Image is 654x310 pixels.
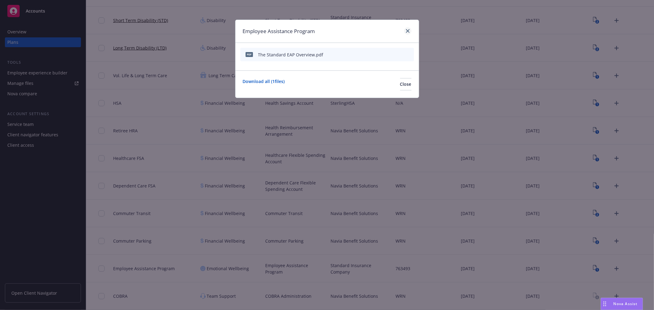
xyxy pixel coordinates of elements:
button: download file [386,51,391,58]
div: Drag to move [601,298,609,310]
button: Nova Assist [601,298,643,310]
span: Nova Assist [614,301,638,306]
div: The Standard EAP Overview.pdf [258,51,323,58]
a: Download all ( 1 files) [243,78,285,90]
a: close [404,27,411,35]
span: pdf [246,52,253,57]
span: Close [400,81,411,87]
h1: Employee Assistance Program [243,27,315,35]
button: preview file [396,51,402,58]
button: Close [400,78,411,90]
button: archive file [407,51,411,58]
